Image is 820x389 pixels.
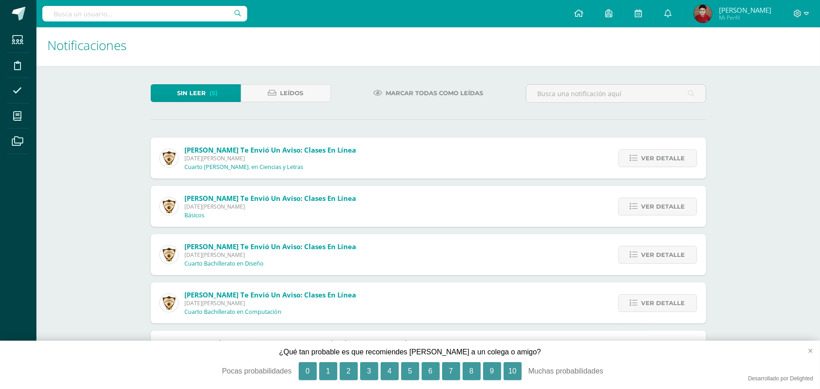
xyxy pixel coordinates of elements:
span: [PERSON_NAME] te envió un aviso: Clases en Línea [185,194,357,203]
span: Ver detalle [642,295,685,312]
div: Muchas probabilidades [529,362,642,380]
span: Mi Perfil [719,14,771,21]
button: 4 [381,362,399,380]
span: Marcar todas como leídas [386,85,483,102]
input: Busca un usuario... [42,6,247,21]
button: 9 [483,362,501,380]
span: Ver detalle [642,150,685,167]
button: close survey [793,341,820,361]
button: 1 [319,362,337,380]
span: Ver detalle [642,198,685,215]
img: a46afb417ae587891c704af89211ce97.png [160,294,178,312]
span: [PERSON_NAME] [719,5,771,15]
span: [PERSON_NAME] te envió un aviso: Clases en Línea [185,242,357,251]
button: 8 [463,362,481,380]
span: Leídos [280,85,304,102]
span: Sin leer [178,85,206,102]
a: Sin leer(5) [151,84,241,102]
span: Ver detalle [642,246,685,263]
a: Leídos [241,84,331,102]
span: [PERSON_NAME] te envió un aviso: Clases en Línea [185,290,357,299]
button: 10, Muchas probabilidades [504,362,522,380]
div: Pocas probabilidades [178,362,292,380]
span: [PERSON_NAME] te envió un aviso: Clases en Línea [185,145,357,154]
span: [DATE][PERSON_NAME] [185,154,357,162]
img: a46afb417ae587891c704af89211ce97.png [160,197,178,215]
a: Marcar todas como leídas [362,84,494,102]
button: 7 [442,362,460,380]
p: Cuarto Bachillerato en Diseño [185,260,264,267]
p: Cuarto [PERSON_NAME]. en Ciencias y Letras [185,164,304,171]
span: [DATE][PERSON_NAME] [185,251,357,259]
button: 3 [360,362,378,380]
input: Busca una notificación aquí [526,85,706,102]
p: Cuarto Bachillerato en Computación [185,308,282,316]
img: a46afb417ae587891c704af89211ce97.png [160,246,178,264]
span: [DATE][PERSON_NAME] [185,203,357,210]
p: Básicos [185,212,205,219]
span: [DATE][PERSON_NAME] [185,299,357,307]
button: 0, Pocas probabilidades [299,362,317,380]
button: 2 [340,362,358,380]
img: ab2d6c100016afff9ed89ba3528ecf10.png [694,5,712,23]
span: Notificaciones [47,36,127,54]
span: (5) [210,85,218,102]
button: 5 [401,362,419,380]
img: a46afb417ae587891c704af89211ce97.png [160,149,178,167]
button: 6 [422,362,440,380]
